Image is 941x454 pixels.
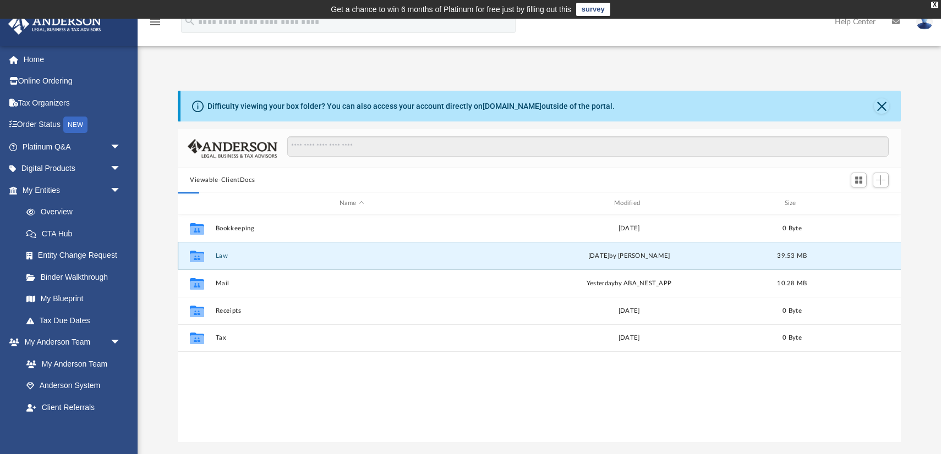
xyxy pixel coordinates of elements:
[5,13,105,35] img: Anderson Advisors Platinum Portal
[8,92,138,114] a: Tax Organizers
[184,15,196,27] i: search
[15,266,138,288] a: Binder Walkthrough
[493,198,765,208] div: Modified
[149,21,162,29] a: menu
[770,198,814,208] div: Size
[493,224,765,234] div: [DATE]
[8,158,138,180] a: Digital Productsarrow_drop_down
[331,3,571,16] div: Get a chance to win 6 months of Platinum for free just by filling out this
[15,223,138,245] a: CTA Hub
[783,335,802,341] span: 0 Byte
[8,114,138,136] a: Order StatusNEW
[15,201,138,223] a: Overview
[493,333,765,343] div: [DATE]
[8,70,138,92] a: Online Ordering
[190,175,255,185] button: Viewable-ClientDocs
[777,253,807,259] span: 39.53 MB
[215,198,488,208] div: Name
[110,331,132,354] span: arrow_drop_down
[483,102,541,110] a: [DOMAIN_NAME]
[576,3,610,16] a: survey
[110,158,132,180] span: arrow_drop_down
[15,309,138,331] a: Tax Due Dates
[178,214,901,442] div: grid
[15,288,132,310] a: My Blueprint
[216,252,488,259] button: Law
[15,396,132,418] a: Client Referrals
[110,179,132,202] span: arrow_drop_down
[8,179,138,201] a: My Entitiesarrow_drop_down
[207,101,615,112] div: Difficulty viewing your box folder? You can also access your account directly on outside of the p...
[783,308,802,314] span: 0 Byte
[493,306,765,316] div: [DATE]
[8,331,132,353] a: My Anderson Teamarrow_drop_down
[783,225,802,231] span: 0 Byte
[15,353,127,375] a: My Anderson Team
[110,136,132,158] span: arrow_drop_down
[8,48,138,70] a: Home
[931,2,938,8] div: close
[15,245,138,267] a: Entity Change Request
[873,173,889,188] button: Add
[15,375,132,397] a: Anderson System
[216,334,488,341] button: Tax
[216,225,488,232] button: Bookkeeping
[216,307,488,314] button: Receipts
[587,280,615,286] span: yesterday
[216,280,488,287] button: Mail
[493,251,765,261] div: [DATE] by [PERSON_NAME]
[916,14,933,30] img: User Pic
[63,117,87,133] div: NEW
[149,15,162,29] i: menu
[287,136,889,157] input: Search files and folders
[183,198,210,208] div: id
[777,280,807,286] span: 10.28 MB
[874,98,889,114] button: Close
[8,136,138,158] a: Platinum Q&Aarrow_drop_down
[819,198,896,208] div: id
[493,279,765,289] div: by ABA_NEST_APP
[851,173,867,188] button: Switch to Grid View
